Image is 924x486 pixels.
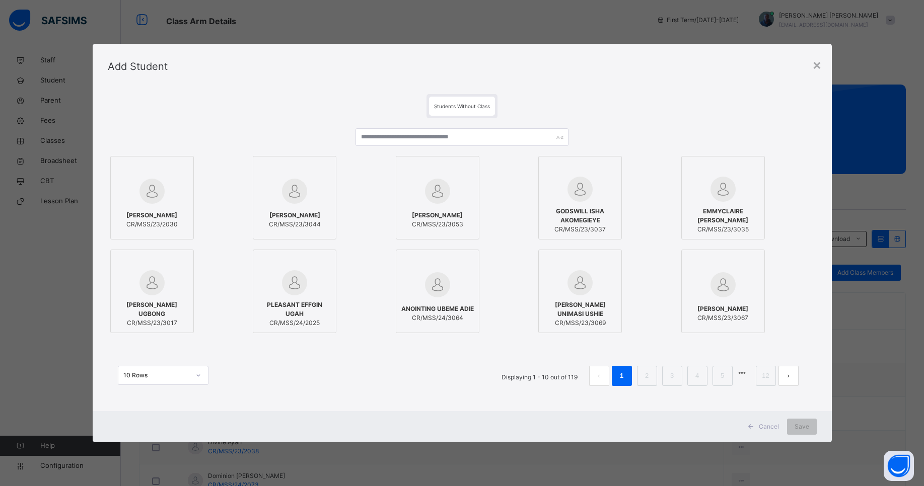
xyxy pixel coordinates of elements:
[425,272,450,297] img: default.svg
[697,313,748,322] span: CR/MSS/23/3067
[692,369,702,382] a: 4
[567,177,593,202] img: default.svg
[756,366,776,386] li: 12
[126,220,178,229] span: CR/MSS/23/2030
[778,366,799,386] li: 下一页
[425,179,450,204] img: default.svg
[123,371,190,380] div: 10 Rows
[612,366,632,386] li: 1
[687,366,707,386] li: 4
[667,369,677,382] a: 3
[617,369,626,382] a: 1
[116,318,188,328] span: CR/MSS/23/3017
[759,369,772,382] a: 12
[759,422,779,431] span: Cancel
[494,366,585,386] li: Displaying 1 - 10 out of 119
[108,60,168,72] span: Add Student
[884,451,914,481] button: Open asap
[401,304,474,313] span: ANOINTING UBEME ADIE
[642,369,652,382] a: 2
[710,177,736,202] img: default.svg
[544,225,616,234] span: CR/MSS/23/3037
[567,270,593,295] img: default.svg
[589,366,609,386] li: 上一页
[258,318,331,328] span: CR/MSS/24/2025
[116,300,188,318] span: [PERSON_NAME] UGBONG
[662,366,682,386] li: 3
[778,366,799,386] button: next page
[795,422,809,431] span: Save
[544,300,616,318] span: [PERSON_NAME] UNIMASI USHIE
[282,270,307,295] img: default.svg
[126,211,178,220] span: [PERSON_NAME]
[412,220,463,229] span: CR/MSS/23/3053
[637,366,657,386] li: 2
[139,270,165,295] img: default.svg
[687,207,759,225] span: EMMYCLAIRE [PERSON_NAME]
[718,369,727,382] a: 5
[544,318,616,328] span: CR/MSS/23/3069
[697,304,748,313] span: [PERSON_NAME]
[412,211,463,220] span: [PERSON_NAME]
[544,207,616,225] span: GODSWILL ISHA AKOMEGIEYE
[139,179,165,204] img: default.svg
[589,366,609,386] button: prev page
[258,300,331,318] span: PLEASANT EFFGIN UGAH
[282,179,307,204] img: default.svg
[812,54,822,75] div: ×
[401,313,474,322] span: CR/MSS/24/3064
[735,366,749,380] li: 向后 5 页
[710,272,736,297] img: default.svg
[269,220,321,229] span: CR/MSS/23/3044
[434,103,490,109] span: Students Without Class
[269,211,321,220] span: [PERSON_NAME]
[687,225,759,234] span: CR/MSS/23/3035
[713,366,733,386] li: 5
